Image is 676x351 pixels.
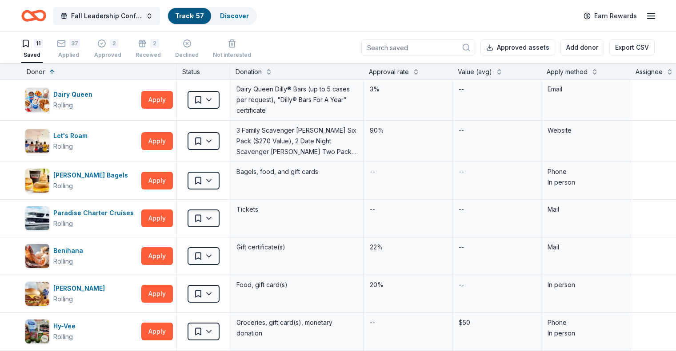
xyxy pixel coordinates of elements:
[369,67,409,77] div: Approval rate
[548,242,624,252] div: Mail
[57,51,80,59] div: Applied
[21,35,43,63] button: 11Saved
[213,35,251,63] button: Not interested
[175,51,199,59] div: Declined
[547,67,588,77] div: Apply method
[361,39,475,55] input: Search saved
[136,51,161,59] div: Received
[25,206,49,230] img: Image for Paradise Charter Cruises
[548,177,624,188] div: In person
[369,83,447,95] div: 3%
[458,166,465,178] div: --
[53,218,73,229] div: Rolling
[548,166,624,177] div: Phone
[369,124,447,137] div: 90%
[548,280,624,290] div: In person
[609,39,655,55] button: Export CSV
[25,129,138,154] button: Image for Let's RoamLet's RoamRolling
[53,245,87,256] div: Benihana
[458,124,465,137] div: --
[53,170,132,181] div: [PERSON_NAME] Bagels
[141,247,173,265] button: Apply
[177,63,230,79] div: Status
[25,282,49,306] img: Image for Culver's
[25,281,138,306] button: Image for Culver's [PERSON_NAME]Rolling
[458,241,465,253] div: --
[25,169,49,193] img: Image for Bruegger's Bagels
[236,203,358,216] div: Tickets
[25,319,138,344] button: Image for Hy-VeeHy-VeeRolling
[458,279,465,291] div: --
[560,39,604,55] button: Add donor
[53,283,108,294] div: [PERSON_NAME]
[458,83,465,95] div: --
[141,172,173,189] button: Apply
[25,129,49,153] img: Image for Let's Roam
[110,39,119,48] div: 2
[141,91,173,109] button: Apply
[69,39,80,48] div: 37
[94,35,121,63] button: 2Approved
[94,51,121,59] div: Approved
[57,35,80,63] button: 37Applied
[369,279,447,291] div: 20%
[25,206,138,231] button: Image for Paradise Charter CruisesParadise Charter CruisesRolling
[53,256,73,267] div: Rolling
[480,39,555,55] button: Approved assets
[34,39,43,48] div: 11
[25,319,49,343] img: Image for Hy-Vee
[53,7,160,25] button: Fall Leadership Conference
[25,87,138,112] button: Image for Dairy QueenDairy QueenRolling
[141,323,173,340] button: Apply
[369,241,447,253] div: 22%
[548,84,624,95] div: Email
[236,316,358,339] div: Groceries, gift card(s), monetary donation
[175,35,199,63] button: Declined
[53,294,73,304] div: Rolling
[167,7,257,25] button: Track· 57Discover
[220,12,249,20] a: Discover
[236,279,358,291] div: Food, gift card(s)
[136,35,161,63] button: 2Received
[21,51,43,59] div: Saved
[53,181,73,191] div: Rolling
[53,141,73,152] div: Rolling
[548,125,624,136] div: Website
[236,124,358,158] div: 3 Family Scavenger [PERSON_NAME] Six Pack ($270 Value), 2 Date Night Scavenger [PERSON_NAME] Two ...
[369,166,376,178] div: --
[71,11,142,21] span: Fall Leadership Conference
[458,203,465,216] div: --
[141,285,173,303] button: Apply
[53,208,137,218] div: Paradise Charter Cruises
[53,331,73,342] div: Rolling
[53,321,79,331] div: Hy-Vee
[53,100,73,110] div: Rolling
[25,244,49,268] img: Image for Benihana
[213,51,251,59] div: Not interested
[636,67,663,77] div: Assignee
[141,132,173,150] button: Apply
[53,130,91,141] div: Let's Roam
[578,8,642,24] a: Earn Rewards
[548,317,624,328] div: Phone
[236,166,358,178] div: Bagels, food, and gift cards
[236,241,358,253] div: Gift certificate(s)
[236,83,358,117] div: Dairy Queen Dilly® Bars (up to 5 cases per request), "Dilly® Bars For A Year” certificate
[27,67,45,77] div: Donor
[369,203,376,216] div: --
[369,316,376,329] div: --
[53,89,96,100] div: Dairy Queen
[25,88,49,112] img: Image for Dairy Queen
[150,39,159,48] div: 2
[458,67,492,77] div: Value (avg)
[175,12,204,20] a: Track· 57
[236,67,262,77] div: Donation
[21,5,46,26] a: Home
[25,244,138,268] button: Image for BenihanaBenihanaRolling
[141,209,173,227] button: Apply
[458,316,536,329] div: $50
[25,168,138,193] button: Image for Bruegger's Bagels[PERSON_NAME] BagelsRolling
[548,204,624,215] div: Mail
[548,328,624,339] div: In person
